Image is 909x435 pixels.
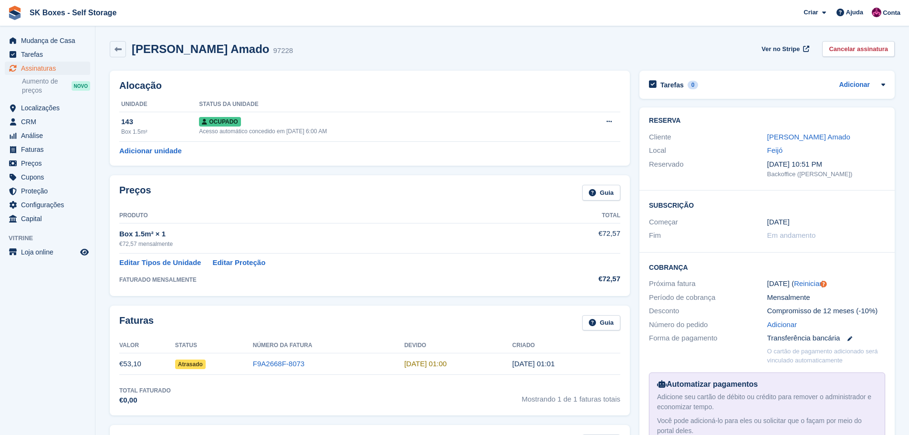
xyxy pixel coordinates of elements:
[9,233,95,243] span: Vitrine
[119,229,555,240] div: Box 1.5m² × 1
[767,217,790,228] time: 2025-08-01 00:00:00 UTC
[512,338,620,353] th: Criado
[119,315,154,331] h2: Faturas
[555,223,620,253] td: €72,57
[119,353,175,375] td: €53,10
[21,34,78,47] span: Mudança de Casa
[21,212,78,225] span: Capital
[21,115,78,128] span: CRM
[119,276,555,284] div: FATURADO MENSALMENTE
[688,81,699,89] div: 0
[119,257,201,268] a: Editar Tipos de Unidade
[767,146,783,154] a: Feijó
[21,62,78,75] span: Assinaturas
[5,157,90,170] a: menu
[758,41,811,57] a: Ver no Stripe
[649,319,767,330] div: Número do pedido
[22,76,90,95] a: Aumento de preços NOVO
[649,262,885,272] h2: Cobrança
[199,127,563,136] div: Acesso automático concedido em [DATE] 6:00 AM
[119,395,171,406] div: €0,00
[5,212,90,225] a: menu
[119,146,182,157] a: Adicionar unidade
[21,129,78,142] span: Análise
[253,360,304,368] a: F9A2668F-8073
[119,240,555,248] div: €72,57 mensalmente
[5,34,90,47] a: menu
[404,360,447,368] time: 2025-08-02 00:00:00 UTC
[21,198,78,212] span: Configurações
[5,101,90,115] a: menu
[121,127,199,136] div: Box 1.5m²
[175,338,253,353] th: Status
[119,338,175,353] th: Valor
[5,198,90,212] a: menu
[555,274,620,285] div: €72,57
[649,278,767,289] div: Próxima fatura
[273,45,293,56] div: 97228
[72,81,90,91] div: NOVO
[767,231,816,239] span: Em andamento
[79,246,90,258] a: Loja de pré-visualização
[649,217,767,228] div: Começar
[5,115,90,128] a: menu
[119,80,620,91] h2: Alocação
[404,338,512,353] th: Devido
[121,117,199,127] div: 143
[794,279,822,287] a: Reiniciar
[804,8,818,17] span: Criar
[21,184,78,198] span: Proteção
[5,143,90,156] a: menu
[22,77,72,95] span: Aumento de preços
[8,6,22,20] img: stora-icon-8386f47178a22dfd0bd8f6a31ec36ba5ce8667c1dd55bd0f319d3a0aa187defe.svg
[767,170,885,179] div: Backoffice ([PERSON_NAME])
[522,386,620,406] span: Mostrando 1 de 1 faturas totais
[767,292,885,303] div: Mensalmente
[649,200,885,210] h2: Subscrição
[649,333,767,344] div: Forma de pagamento
[555,208,620,223] th: Total
[119,97,199,112] th: Unidade
[649,132,767,143] div: Cliente
[512,360,555,368] time: 2025-08-01 00:01:23 UTC
[767,159,885,170] div: [DATE] 10:51 PM
[5,245,90,259] a: menu
[649,230,767,241] div: Fim
[5,170,90,184] a: menu
[767,333,885,344] div: Transferência bancária
[199,97,563,112] th: Status da unidade
[767,347,885,365] p: O cartão de pagamento adicionado será vinculado automaticamente
[657,392,877,412] div: Adicione seu cartão de débito ou crédito para remover o administrador e economizar tempo.
[253,338,404,353] th: Número da fatura
[199,117,240,127] span: Ocupado
[767,319,797,330] a: Adicionar
[21,143,78,156] span: Faturas
[5,48,90,61] a: menu
[5,184,90,198] a: menu
[819,280,828,288] div: Tooltip anchor
[767,133,850,141] a: [PERSON_NAME] Amado
[5,129,90,142] a: menu
[21,170,78,184] span: Cupons
[132,42,269,55] h2: [PERSON_NAME] Amado
[883,8,900,18] span: Conta
[762,44,800,54] span: Ver no Stripe
[767,306,885,317] div: Compromisso de 12 meses (-10%)
[649,145,767,156] div: Local
[822,41,895,57] a: Cancelar assinatura
[21,245,78,259] span: Loja online
[649,117,885,125] h2: Reserva
[175,360,206,369] span: Atrasado
[119,185,151,201] h2: Preços
[119,208,555,223] th: Produto
[582,315,620,331] a: Guia
[660,81,684,89] h2: Tarefas
[649,159,767,179] div: Reservado
[212,257,265,268] a: Editar Proteção
[846,8,863,17] span: Ajuda
[21,48,78,61] span: Tarefas
[657,379,877,390] div: Automatizar pagamentos
[21,101,78,115] span: Localizações
[839,80,870,91] a: Adicionar
[649,292,767,303] div: Período de cobrança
